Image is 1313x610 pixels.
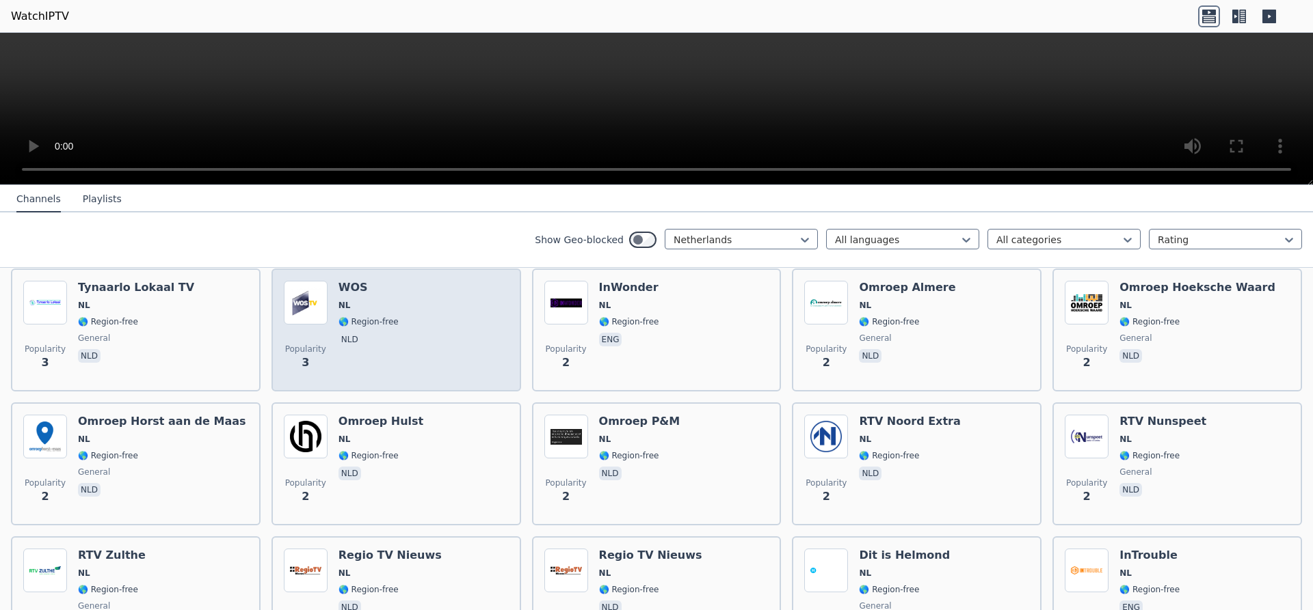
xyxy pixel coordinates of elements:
[339,434,351,445] span: NL
[544,281,588,324] img: InWonder
[1119,549,1180,562] h6: InTrouble
[78,316,138,327] span: 🌎 Region-free
[1119,316,1180,327] span: 🌎 Region-free
[1066,344,1107,355] span: Popularity
[544,549,588,592] img: Regio TV Nieuws
[25,344,66,355] span: Popularity
[1119,584,1180,595] span: 🌎 Region-free
[546,344,587,355] span: Popularity
[859,300,871,311] span: NL
[339,584,399,595] span: 🌎 Region-free
[544,415,588,458] img: Omroep P&M
[859,415,960,428] h6: RTV Noord Extra
[302,488,309,505] span: 2
[1083,355,1091,371] span: 2
[535,233,624,247] label: Show Geo-blocked
[859,316,919,327] span: 🌎 Region-free
[859,281,955,294] h6: Omroep Almere
[302,355,309,371] span: 3
[599,281,659,294] h6: InWonder
[859,333,891,344] span: general
[859,349,881,363] p: nld
[599,415,680,428] h6: Omroep P&M
[599,434,611,445] span: NL
[339,415,423,428] h6: Omroep Hulst
[11,8,69,25] a: WatchIPTV
[23,281,67,324] img: Tynaarlo Lokaal TV
[285,477,326,488] span: Popularity
[41,488,49,505] span: 2
[23,549,67,592] img: RTV Zulthe
[78,568,90,579] span: NL
[1119,281,1275,294] h6: Omroep Hoeksche Waard
[78,450,138,461] span: 🌎 Region-free
[78,300,90,311] span: NL
[285,344,326,355] span: Popularity
[1119,300,1132,311] span: NL
[823,355,830,371] span: 2
[804,549,848,592] img: Dit is Helmond
[1065,549,1109,592] img: InTrouble
[599,584,659,595] span: 🌎 Region-free
[859,568,871,579] span: NL
[1083,488,1091,505] span: 2
[16,186,61,212] button: Channels
[339,568,351,579] span: NL
[1119,568,1132,579] span: NL
[78,549,146,562] h6: RTV Zulthe
[1066,477,1107,488] span: Popularity
[339,281,399,294] h6: WOS
[78,281,194,294] h6: Tynaarlo Lokaal TV
[83,186,122,212] button: Playlists
[599,300,611,311] span: NL
[284,415,328,458] img: Omroep Hulst
[823,488,830,505] span: 2
[599,316,659,327] span: 🌎 Region-free
[339,316,399,327] span: 🌎 Region-free
[339,300,351,311] span: NL
[599,549,702,562] h6: Regio TV Nieuws
[1119,333,1152,344] span: general
[599,467,622,480] p: nld
[599,333,622,346] p: eng
[859,549,950,562] h6: Dit is Helmond
[339,450,399,461] span: 🌎 Region-free
[804,281,848,324] img: Omroep Almere
[339,549,442,562] h6: Regio TV Nieuws
[284,549,328,592] img: Regio TV Nieuws
[1119,349,1142,363] p: nld
[806,477,847,488] span: Popularity
[78,349,101,363] p: nld
[599,450,659,461] span: 🌎 Region-free
[284,281,328,324] img: WOS
[339,333,361,346] p: nld
[1065,415,1109,458] img: RTV Nunspeet
[78,434,90,445] span: NL
[806,344,847,355] span: Popularity
[562,355,570,371] span: 2
[1119,415,1206,428] h6: RTV Nunspeet
[859,467,881,480] p: nld
[1119,434,1132,445] span: NL
[1119,450,1180,461] span: 🌎 Region-free
[1065,281,1109,324] img: Omroep Hoeksche Waard
[1119,467,1152,477] span: general
[546,477,587,488] span: Popularity
[804,415,848,458] img: RTV Noord Extra
[25,477,66,488] span: Popularity
[562,488,570,505] span: 2
[339,467,361,480] p: nld
[23,415,67,458] img: Omroep Horst aan de Maas
[859,450,919,461] span: 🌎 Region-free
[78,584,138,595] span: 🌎 Region-free
[78,333,110,344] span: general
[859,434,871,445] span: NL
[41,355,49,371] span: 3
[78,467,110,477] span: general
[599,568,611,579] span: NL
[859,584,919,595] span: 🌎 Region-free
[1119,483,1142,497] p: nld
[78,415,246,428] h6: Omroep Horst aan de Maas
[78,483,101,497] p: nld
